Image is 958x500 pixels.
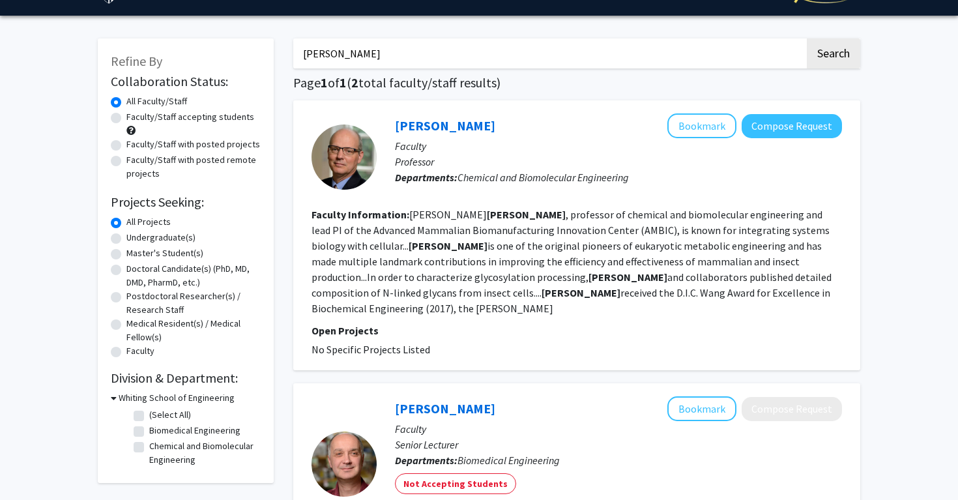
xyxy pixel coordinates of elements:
[126,289,261,317] label: Postdoctoral Researcher(s) / Research Staff
[395,154,842,169] p: Professor
[312,343,430,356] span: No Specific Projects Listed
[149,439,257,467] label: Chemical and Biomolecular Engineering
[395,117,495,134] a: [PERSON_NAME]
[111,53,162,69] span: Refine By
[126,138,260,151] label: Faculty/Staff with posted projects
[312,208,409,221] b: Faculty Information:
[111,74,261,89] h2: Collaboration Status:
[149,408,191,422] label: (Select All)
[126,344,154,358] label: Faculty
[10,441,55,490] iframe: Chat
[293,38,805,68] input: Search Keywords
[395,421,842,437] p: Faculty
[742,114,842,138] button: Compose Request to Mike Betenbaugh
[395,437,842,452] p: Senior Lecturer
[126,95,187,108] label: All Faculty/Staff
[457,454,560,467] span: Biomedical Engineering
[395,454,457,467] b: Departments:
[126,246,203,260] label: Master's Student(s)
[667,396,736,421] button: Add Kevin Yarema to Bookmarks
[126,215,171,229] label: All Projects
[111,370,261,386] h2: Division & Department:
[542,286,620,299] b: [PERSON_NAME]
[126,153,261,181] label: Faculty/Staff with posted remote projects
[119,391,235,405] h3: Whiting School of Engineering
[351,74,358,91] span: 2
[409,239,487,252] b: [PERSON_NAME]
[312,323,842,338] p: Open Projects
[588,271,667,284] b: [PERSON_NAME]
[126,262,261,289] label: Doctoral Candidate(s) (PhD, MD, DMD, PharmD, etc.)
[487,208,566,221] b: [PERSON_NAME]
[395,400,495,417] a: [PERSON_NAME]
[293,75,860,91] h1: Page of ( total faculty/staff results)
[321,74,328,91] span: 1
[395,171,457,184] b: Departments:
[111,194,261,210] h2: Projects Seeking:
[126,110,254,124] label: Faculty/Staff accepting students
[312,208,832,315] fg-read-more: [PERSON_NAME] , professor of chemical and biomolecular engineering and lead PI of the Advanced Ma...
[340,74,347,91] span: 1
[126,317,261,344] label: Medical Resident(s) / Medical Fellow(s)
[126,231,196,244] label: Undergraduate(s)
[149,424,240,437] label: Biomedical Engineering
[667,113,736,138] button: Add Mike Betenbaugh to Bookmarks
[742,397,842,421] button: Compose Request to Kevin Yarema
[457,171,629,184] span: Chemical and Biomolecular Engineering
[395,473,516,494] mat-chip: Not Accepting Students
[807,38,860,68] button: Search
[395,138,842,154] p: Faculty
